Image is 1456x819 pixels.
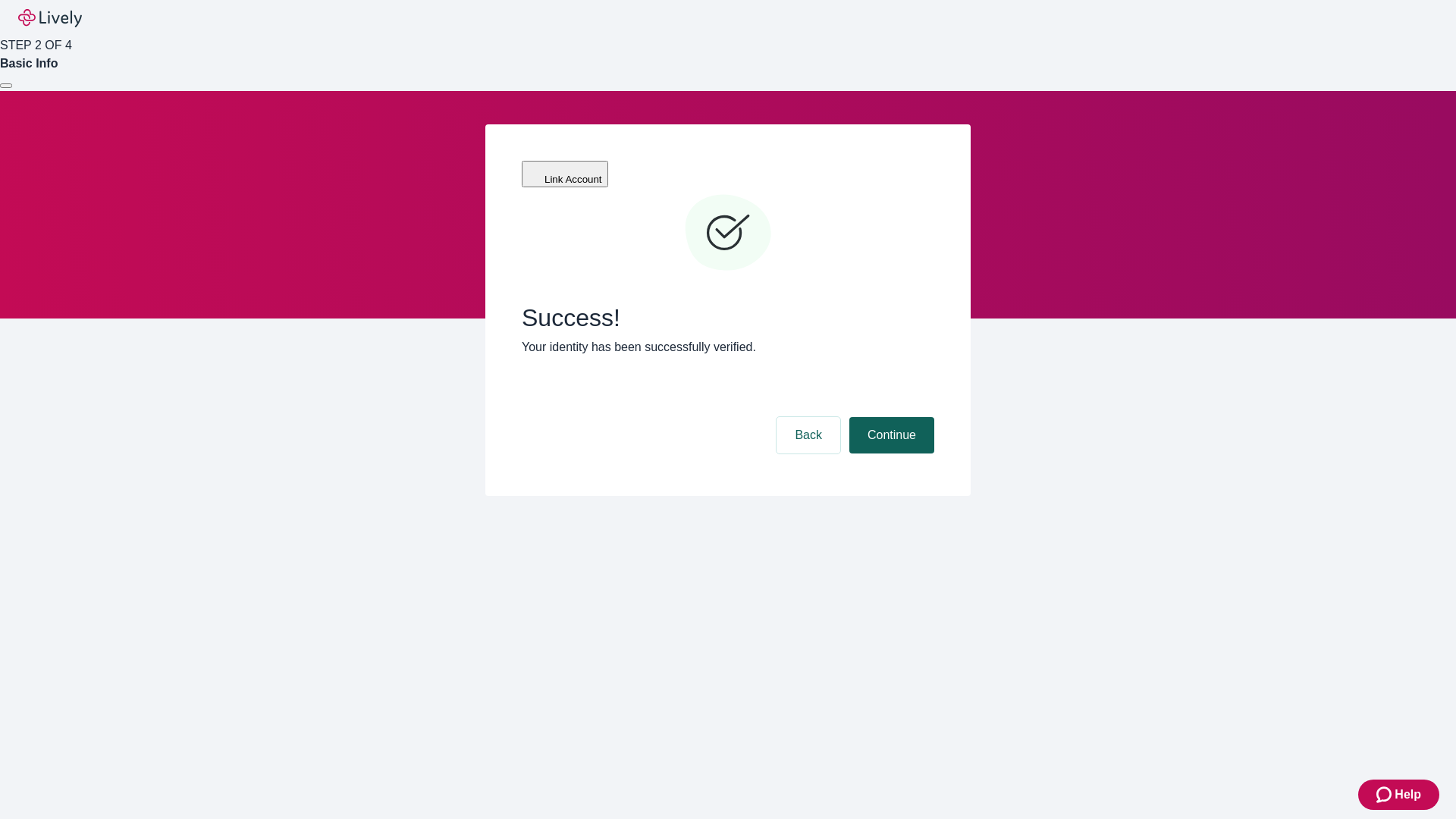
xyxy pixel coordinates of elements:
svg: Zendesk support icon [1376,786,1395,804]
img: Lively [18,9,82,27]
button: Back [777,417,840,453]
span: Help [1395,786,1421,804]
svg: Checkmark icon [682,188,773,279]
p: Your identity has been successfully verified. [522,338,934,356]
button: Continue [849,417,934,453]
button: Zendesk support iconHelp [1358,780,1439,810]
button: Link Account [522,161,608,187]
span: Success! [522,303,934,332]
